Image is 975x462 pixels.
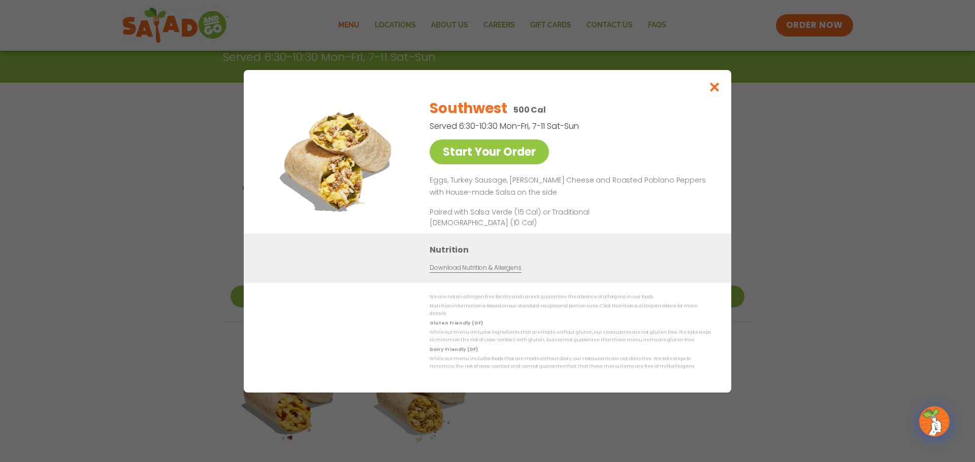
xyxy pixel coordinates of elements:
strong: Gluten Friendly (GF) [430,319,482,326]
button: Close modal [698,70,731,104]
p: While our menu includes foods that are made without dairy, our restaurants are not dairy free. We... [430,355,711,371]
img: Featured product photo for Southwest [267,90,409,232]
p: Eggs, Turkey Sausage, [PERSON_NAME] Cheese and Roasted Poblano Peppers with House-made Salsa on t... [430,174,707,199]
strong: Dairy Friendly (DF) [430,346,477,352]
a: Download Nutrition & Allergens [430,263,521,272]
img: wpChatIcon [920,407,949,436]
p: Served 6:30-10:30 Mon-Fri, 7-11 Sat-Sun [430,120,658,132]
a: Start Your Order [430,139,549,164]
p: We are not an allergen free facility and cannot guarantee the absence of allergens in our foods. [430,293,711,301]
h3: Nutrition [430,243,716,256]
p: Paired with Salsa Verde (15 Cal) or Traditional [DEMOGRAPHIC_DATA] (10 Cal) [430,206,617,228]
h2: Southwest [430,98,507,119]
p: While our menu includes ingredients that are made without gluten, our restaurants are not gluten ... [430,329,711,344]
p: Nutrition information is based on our standard recipes and portion sizes. Click Nutrition & Aller... [430,302,711,318]
p: 500 Cal [513,103,546,116]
